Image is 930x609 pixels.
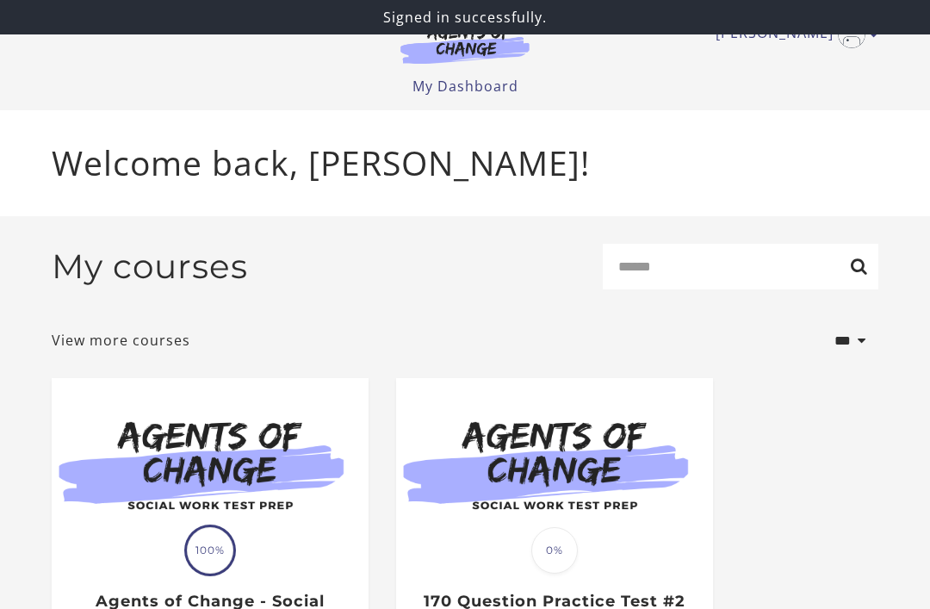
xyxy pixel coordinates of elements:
[187,527,233,574] span: 100%
[7,7,923,28] p: Signed in successfully.
[412,77,518,96] a: My Dashboard
[531,527,578,574] span: 0%
[52,246,248,287] h2: My courses
[52,330,190,351] a: View more courses
[382,24,548,64] img: Agents of Change Logo
[52,138,878,189] p: Welcome back, [PERSON_NAME]!
[716,21,870,48] a: Toggle menu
